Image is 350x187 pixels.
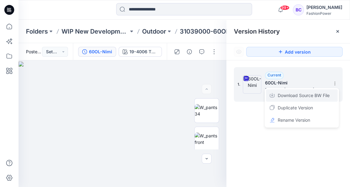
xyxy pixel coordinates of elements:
[184,47,194,57] button: Details
[278,104,313,112] span: Duplicate Version
[234,28,280,35] span: Version History
[280,5,289,10] span: 99+
[306,11,342,16] div: FashionPower
[89,48,112,55] div: 60OL-Nimi
[61,27,129,36] a: WIP New Developments
[293,4,304,15] div: BC
[268,73,281,77] span: Current
[26,27,48,36] a: Folders
[234,47,244,57] button: Show Hidden Versions
[265,87,327,93] span: Posted by: Bibi Castelijns
[78,47,116,57] button: 60OL-Nimi
[180,27,245,36] p: 31039000-60OL-Nimi
[278,92,330,99] span: Download Source BW File
[119,47,162,57] button: 19-4006 TPG Caviar
[26,48,42,55] span: Posted [DATE] 07:31 by
[142,27,166,36] a: Outdoor
[195,104,219,117] img: W_pants 34
[306,4,342,11] div: [PERSON_NAME]
[265,79,327,87] h5: 60OL-Nimi
[238,82,240,87] span: 1.
[243,75,261,94] img: 60OL-Nimi
[335,29,340,34] button: Close
[195,132,219,145] img: W_pants front
[246,47,343,57] button: Add version
[129,48,158,55] div: 19-4006 TPG Caviar
[278,116,310,124] span: Rename Version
